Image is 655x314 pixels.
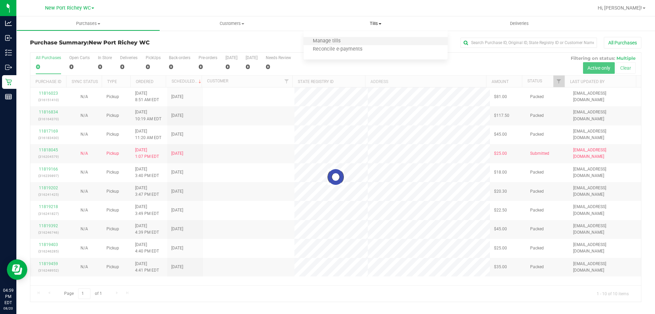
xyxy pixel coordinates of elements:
[89,39,150,46] span: New Port Richey WC
[3,306,13,311] p: 08/20
[160,16,304,31] a: Customers
[16,16,160,31] a: Purchases
[160,21,303,27] span: Customers
[5,35,12,41] inline-svg: Inbound
[5,49,12,56] inline-svg: Inventory
[304,21,447,27] span: Tills
[3,287,13,306] p: 04:59 PM EDT
[604,37,641,49] button: All Purchases
[7,259,27,280] iframe: Resource center
[5,93,12,100] inline-svg: Reports
[5,20,12,27] inline-svg: Analytics
[304,38,350,44] span: Manage tills
[17,21,160,27] span: Purchases
[304,46,372,52] span: Reconcile e-payments
[45,5,91,11] span: New Port Richey WC
[448,16,591,31] a: Deliveries
[30,40,234,46] h3: Purchase Summary:
[5,79,12,85] inline-svg: Retail
[598,5,642,11] span: Hi, [PERSON_NAME]!
[461,38,597,48] input: Search Purchase ID, Original ID, State Registry ID or Customer Name...
[5,64,12,71] inline-svg: Outbound
[304,16,447,31] a: Tills Manage tills Reconcile e-payments
[501,21,538,27] span: Deliveries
